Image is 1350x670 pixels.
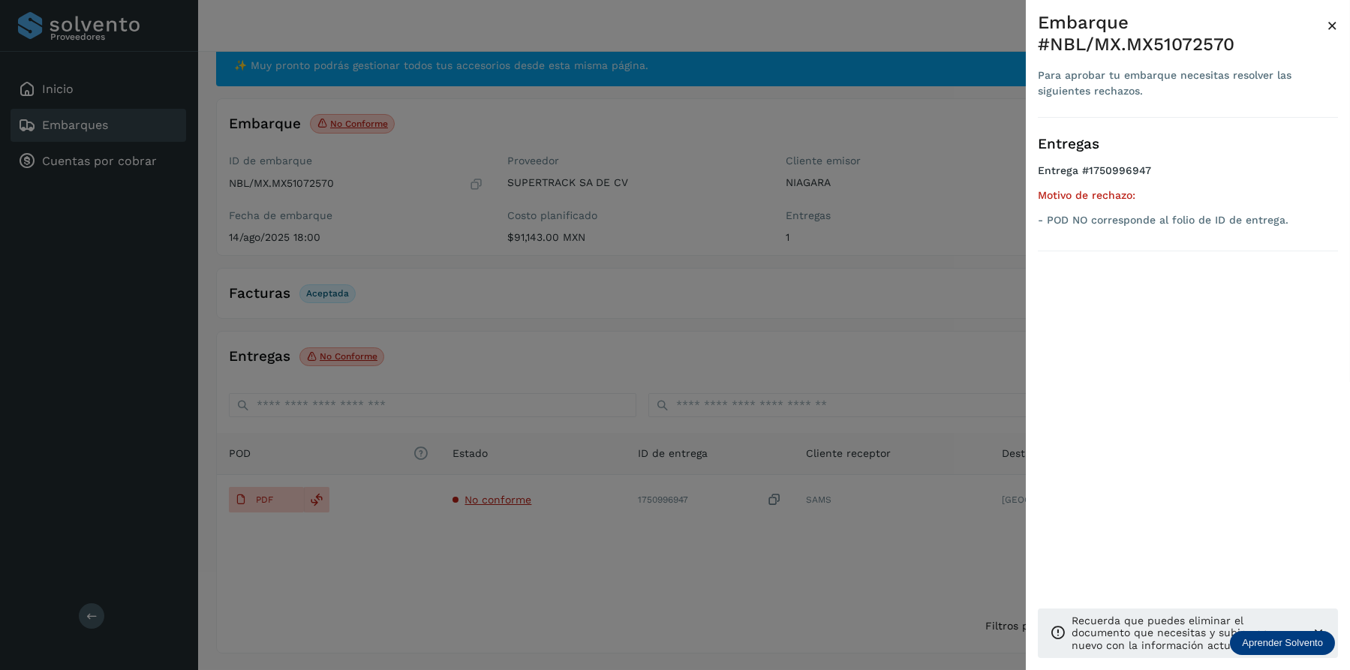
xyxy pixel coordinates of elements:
p: Aprender Solvento [1242,637,1323,649]
div: Embarque #NBL/MX.MX51072570 [1038,12,1327,56]
p: Recuerda que puedes eliminar el documento que necesitas y subir uno nuevo con la información actu... [1072,614,1299,652]
p: - POD NO corresponde al folio de ID de entrega. [1038,214,1338,227]
h5: Motivo de rechazo: [1038,189,1338,202]
span: × [1327,15,1338,36]
div: Aprender Solvento [1230,631,1335,655]
h4: Entrega #1750996947 [1038,164,1338,189]
h3: Entregas [1038,136,1338,153]
button: Close [1327,12,1338,39]
div: Para aprobar tu embarque necesitas resolver las siguientes rechazos. [1038,68,1327,99]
